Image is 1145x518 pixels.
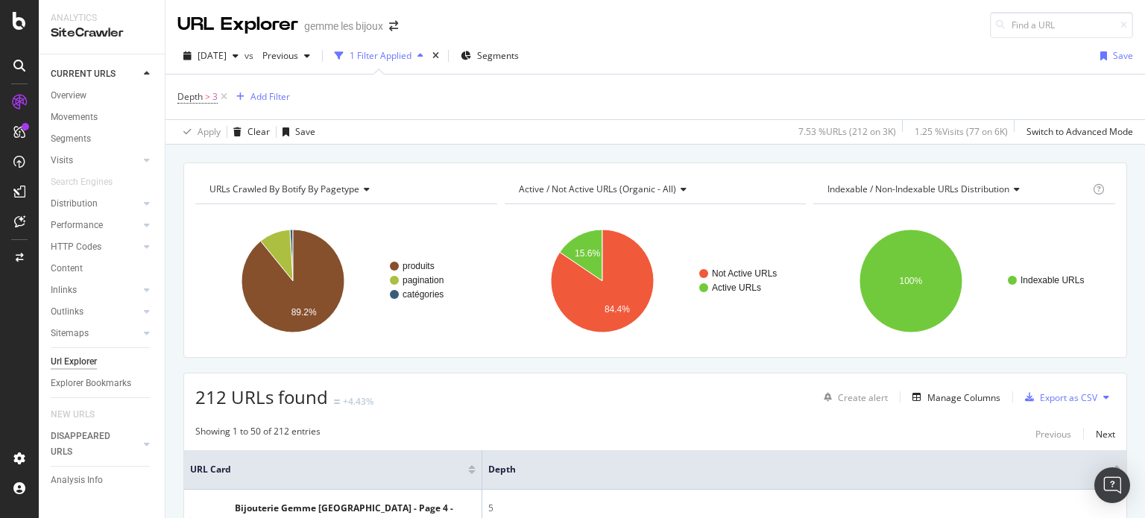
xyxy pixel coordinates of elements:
img: Equal [334,399,340,404]
text: 84.4% [605,304,630,315]
div: Performance [51,218,103,233]
div: Analytics [51,12,153,25]
text: Not Active URLs [712,268,777,279]
div: gemme les bijoux [304,19,383,34]
div: DISAPPEARED URLS [51,429,126,460]
h4: Active / Not Active URLs [516,177,793,201]
div: Save [295,125,315,138]
div: Outlinks [51,304,83,320]
text: produits [403,261,435,271]
svg: A chart. [505,216,803,346]
a: NEW URLS [51,407,110,423]
a: HTTP Codes [51,239,139,255]
span: 212 URLs found [195,385,328,409]
a: DISAPPEARED URLS [51,429,139,460]
button: Segments [455,44,525,68]
div: Analysis Info [51,473,103,488]
div: Sitemaps [51,326,89,341]
a: Inlinks [51,282,139,298]
div: Explorer Bookmarks [51,376,131,391]
div: Switch to Advanced Mode [1026,125,1133,138]
a: Movements [51,110,154,125]
a: Outlinks [51,304,139,320]
text: Indexable URLs [1021,275,1084,285]
div: +4.43% [343,395,373,408]
div: 1.25 % Visits ( 77 on 6K ) [915,125,1008,138]
span: Segments [477,49,519,62]
div: Open Intercom Messenger [1094,467,1130,503]
span: 2025 Aug. 31st [198,49,227,62]
div: HTTP Codes [51,239,101,255]
div: Export as CSV [1040,391,1097,404]
div: Showing 1 to 50 of 212 entries [195,425,321,443]
div: Segments [51,131,91,147]
input: Find a URL [990,12,1133,38]
div: Inlinks [51,282,77,298]
div: Save [1113,49,1133,62]
a: Explorer Bookmarks [51,376,154,391]
span: Depth [488,463,1091,476]
text: 100% [900,276,923,286]
div: times [429,48,442,63]
span: Indexable / Non-Indexable URLs distribution [827,183,1009,195]
div: Distribution [51,196,98,212]
a: Search Engines [51,174,127,190]
div: 5 [488,502,1120,515]
a: Distribution [51,196,139,212]
div: Url Explorer [51,354,97,370]
h4: URLs Crawled By Botify By pagetype [206,177,484,201]
div: SiteCrawler [51,25,153,42]
div: arrow-right-arrow-left [389,21,398,31]
button: Export as CSV [1019,385,1097,409]
text: pagination [403,275,444,285]
a: Content [51,261,154,277]
div: NEW URLS [51,407,95,423]
svg: A chart. [813,216,1111,346]
div: Search Engines [51,174,113,190]
span: Depth [177,90,203,103]
div: Content [51,261,83,277]
button: Save [1094,44,1133,68]
button: Apply [177,120,221,144]
button: 1 Filter Applied [329,44,429,68]
div: 7.53 % URLs ( 212 on 3K ) [798,125,896,138]
div: Apply [198,125,221,138]
a: Url Explorer [51,354,154,370]
div: Create alert [838,391,888,404]
button: Save [277,120,315,144]
span: > [205,90,210,103]
a: CURRENT URLS [51,66,139,82]
span: Previous [256,49,298,62]
div: Movements [51,110,98,125]
button: Previous [1035,425,1071,443]
a: Analysis Info [51,473,154,488]
div: Manage Columns [927,391,1000,404]
a: Overview [51,88,154,104]
div: URL Explorer [177,12,298,37]
button: Next [1096,425,1115,443]
button: Previous [256,44,316,68]
div: Visits [51,153,73,168]
button: Clear [227,120,270,144]
span: vs [245,49,256,62]
div: Overview [51,88,86,104]
a: Segments [51,131,154,147]
span: Active / Not Active URLs (organic - all) [519,183,676,195]
svg: A chart. [195,216,493,346]
button: Switch to Advanced Mode [1021,120,1133,144]
div: CURRENT URLS [51,66,116,82]
span: URL Card [190,463,464,476]
span: 3 [212,86,218,107]
button: Manage Columns [906,388,1000,406]
span: URLs Crawled By Botify By pagetype [209,183,359,195]
button: Add Filter [230,88,290,106]
button: Create alert [818,385,888,409]
text: 15.6% [575,248,600,259]
button: [DATE] [177,44,245,68]
a: Performance [51,218,139,233]
div: Add Filter [250,90,290,103]
div: Clear [247,125,270,138]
